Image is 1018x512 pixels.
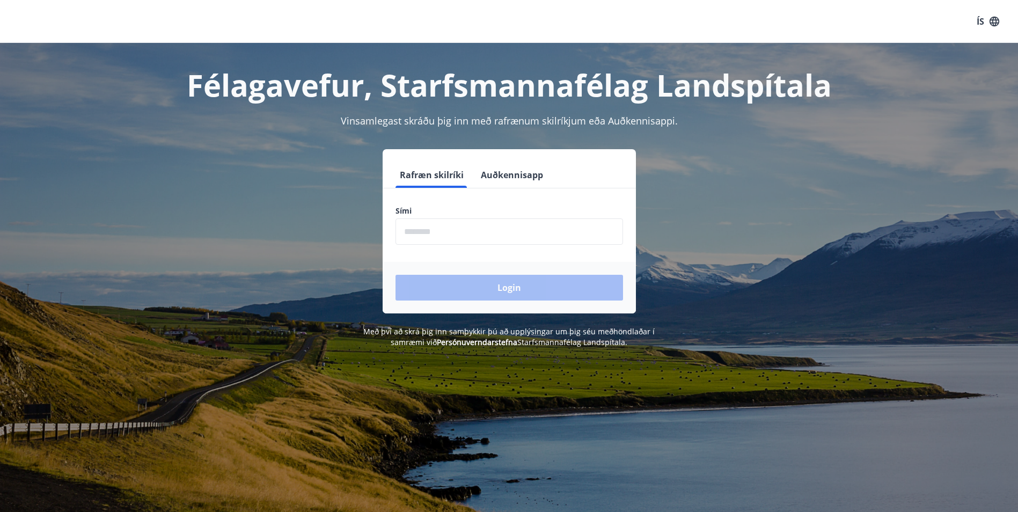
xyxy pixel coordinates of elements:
button: ÍS [971,12,1005,31]
label: Sími [396,206,623,216]
a: Persónuverndarstefna [437,337,517,347]
span: Vinsamlegast skráðu þig inn með rafrænum skilríkjum eða Auðkennisappi. [341,114,678,127]
h1: Félagavefur, Starfsmannafélag Landspítala [136,64,883,105]
button: Rafræn skilríki [396,162,468,188]
span: Með því að skrá þig inn samþykkir þú að upplýsingar um þig séu meðhöndlaðar í samræmi við Starfsm... [363,326,655,347]
button: Auðkennisapp [477,162,547,188]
